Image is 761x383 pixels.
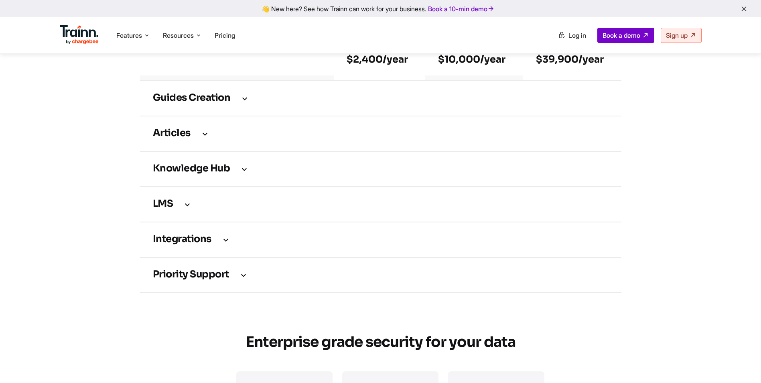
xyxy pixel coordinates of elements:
img: Trainn Logo [60,25,99,45]
a: Sign up [661,28,702,43]
h6: $2,400/year [347,53,412,66]
span: Book a demo [603,31,640,39]
span: Sign up [666,31,688,39]
h3: Knowledge Hub [153,165,609,173]
span: Log in [568,31,586,39]
a: Book a demo [597,28,654,43]
h2: Enterprise grade security for your data [236,329,525,355]
span: Resources [163,31,194,40]
a: Log in [553,28,591,43]
h3: LMS [153,200,609,209]
h3: Articles [153,129,609,138]
h6: $39,900/year [536,53,609,66]
h3: Integrations [153,235,609,244]
h3: Priority support [153,271,609,279]
a: Book a 10-min demo [426,3,496,14]
h3: Guides creation [153,94,609,103]
a: Pricing [215,31,235,39]
div: 👋 New here? See how Trainn can work for your business. [5,5,756,12]
h6: $10,000/year [438,53,510,66]
span: Features [116,31,142,40]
